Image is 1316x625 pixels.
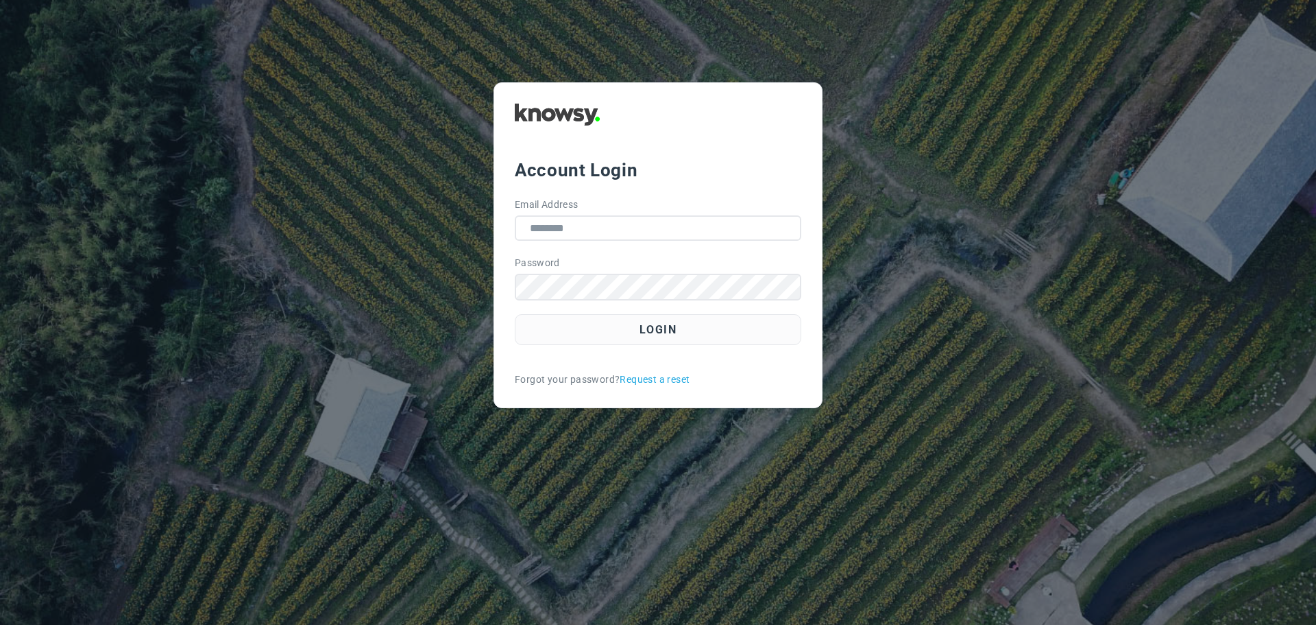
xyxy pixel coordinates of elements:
[620,373,690,387] a: Request a reset
[515,198,578,212] label: Email Address
[515,314,801,345] button: Login
[515,373,801,387] div: Forgot your password?
[515,158,801,182] div: Account Login
[515,256,560,270] label: Password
